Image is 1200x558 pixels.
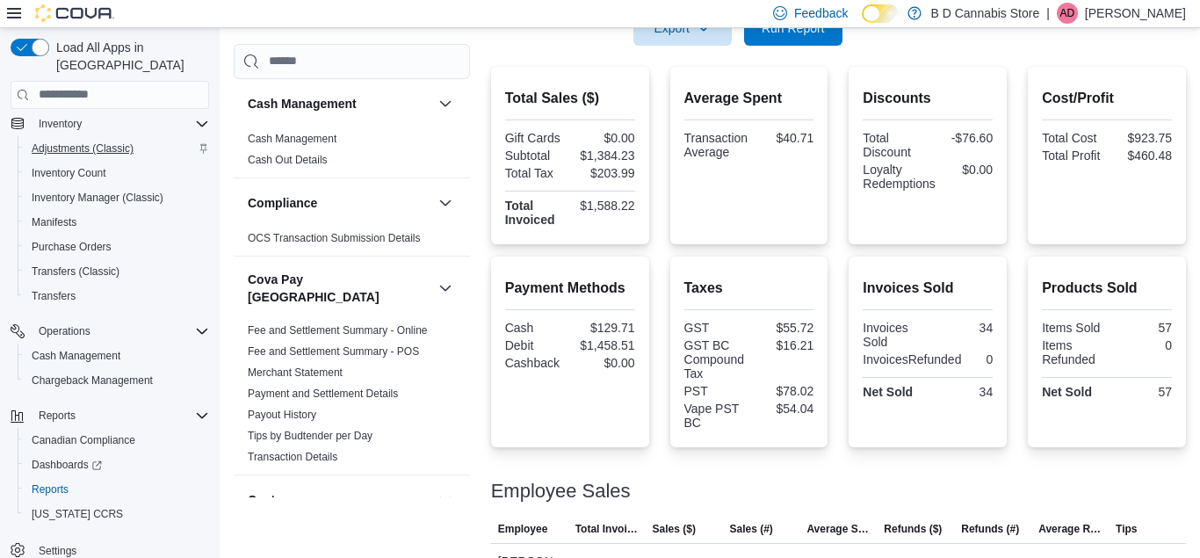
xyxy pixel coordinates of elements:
a: Reports [25,479,76,500]
div: $16.21 [752,338,813,352]
div: $129.71 [574,321,635,335]
div: Total Cost [1042,131,1103,145]
span: Payout History [248,408,316,422]
div: $0.00 [943,163,993,177]
h3: Cash Management [248,95,357,112]
span: Average Refund [1038,522,1102,536]
div: InvoicesRefunded [863,352,961,366]
span: Inventory Count [32,166,106,180]
button: Run Report [744,11,842,46]
h2: Products Sold [1042,278,1172,299]
div: $923.75 [1110,131,1172,145]
h2: Discounts [863,88,993,109]
span: Reports [32,482,69,496]
span: AD [1060,3,1075,24]
div: $0.00 [574,131,635,145]
button: Canadian Compliance [18,428,216,453]
span: Refunds ($) [884,522,942,536]
button: Operations [4,319,216,344]
h3: Employee Sales [491,481,631,502]
span: Operations [39,324,90,338]
h2: Payment Methods [505,278,635,299]
a: Payout History [248,409,316,421]
span: Total Invoiced [575,522,639,536]
a: Transaction Details [248,451,337,463]
span: Inventory [32,113,209,134]
div: $203.99 [574,166,635,180]
span: Reports [39,409,76,423]
span: Cash Management [32,349,120,363]
div: Cash [505,321,567,335]
span: Tips by Budtender per Day [248,429,372,443]
a: Inventory Count [25,163,113,184]
div: Debit [505,338,567,352]
span: Adjustments (Classic) [25,138,209,159]
div: Aman Dhillon [1057,3,1078,24]
a: Fee and Settlement Summary - POS [248,345,419,358]
a: Tips by Budtender per Day [248,430,372,442]
button: Transfers [18,284,216,308]
a: Fee and Settlement Summary - Online [248,324,428,337]
button: Inventory Count [18,161,216,185]
div: $78.02 [752,384,813,398]
span: Tips [1116,522,1137,536]
div: Cashback [505,356,567,370]
strong: Net Sold [863,385,913,399]
p: [PERSON_NAME] [1085,3,1186,24]
div: Invoices Sold [863,321,924,349]
h2: Taxes [684,278,814,299]
a: Manifests [25,212,83,233]
div: $0.00 [574,356,635,370]
button: Cova Pay [GEOGRAPHIC_DATA] [248,271,431,306]
span: Dashboards [25,454,209,475]
span: Purchase Orders [32,240,112,254]
div: 57 [1110,385,1172,399]
button: Compliance [435,192,456,214]
span: Washington CCRS [25,504,209,525]
strong: Net Sold [1042,385,1092,399]
span: Adjustments (Classic) [32,141,134,156]
h3: Compliance [248,194,317,212]
a: Adjustments (Classic) [25,138,141,159]
span: Inventory [39,117,82,131]
div: $54.04 [752,402,813,416]
a: Purchase Orders [25,236,119,257]
div: Cova Pay [GEOGRAPHIC_DATA] [234,320,470,475]
a: Merchant Statement [248,366,343,379]
button: Cash Management [435,93,456,114]
div: 34 [931,385,993,399]
button: Compliance [248,194,431,212]
span: Purchase Orders [25,236,209,257]
div: $460.48 [1110,149,1172,163]
span: Manifests [32,215,76,229]
a: Chargeback Management [25,370,160,391]
div: 0 [1110,338,1172,352]
span: Export [644,11,721,46]
h2: Invoices Sold [863,278,993,299]
div: Total Profit [1042,149,1103,163]
span: Feedback [794,4,848,22]
strong: Total Invoiced [505,199,555,227]
span: Transfers (Classic) [32,265,119,279]
a: Payment and Settlement Details [248,388,398,400]
button: Cash Management [18,344,216,368]
img: Cova [35,4,114,22]
div: Transaction Average [684,131,748,159]
div: Subtotal [505,149,567,163]
button: Inventory [4,112,216,136]
span: Reports [32,405,209,426]
span: Canadian Compliance [25,430,209,451]
div: Loyalty Redemptions [863,163,936,191]
span: Settings [39,544,76,558]
input: Dark Mode [862,4,899,23]
span: Load All Apps in [GEOGRAPHIC_DATA] [49,39,209,74]
button: Reports [18,477,216,502]
button: Reports [4,403,216,428]
div: Gift Cards [505,131,567,145]
button: Customer [248,491,431,509]
h2: Cost/Profit [1042,88,1172,109]
div: GST BC Compound Tax [684,338,746,380]
button: Manifests [18,210,216,235]
div: 57 [1110,321,1172,335]
h2: Total Sales ($) [505,88,635,109]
